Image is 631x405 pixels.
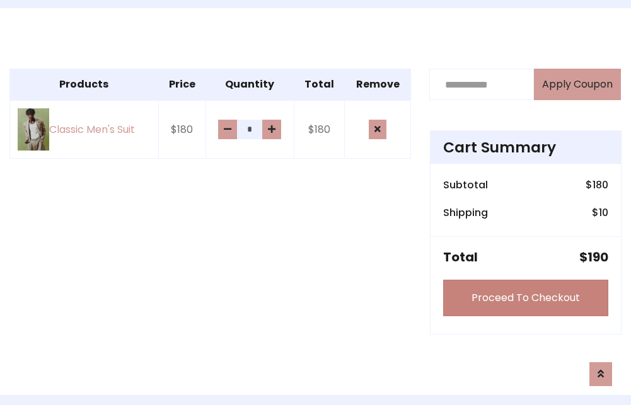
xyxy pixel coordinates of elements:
h6: Subtotal [443,179,488,191]
h5: $ [579,249,608,265]
th: Total [294,69,345,101]
th: Products [10,69,159,101]
a: Classic Men's Suit [18,108,151,151]
a: Proceed To Checkout [443,280,608,316]
th: Price [158,69,206,101]
span: 10 [599,205,608,220]
td: $180 [158,100,206,158]
th: Remove [345,69,411,101]
h5: Total [443,249,478,265]
span: 180 [593,178,608,192]
h6: $ [586,179,608,191]
span: 190 [588,248,608,266]
button: Apply Coupon [534,69,621,100]
h6: $ [592,207,608,219]
td: $180 [294,100,345,158]
th: Quantity [206,69,294,101]
h6: Shipping [443,207,488,219]
h4: Cart Summary [443,139,608,156]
